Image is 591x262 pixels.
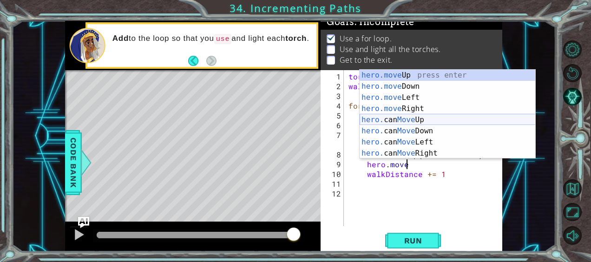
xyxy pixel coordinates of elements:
[563,64,581,82] button: Restart Level
[206,56,217,66] button: Next
[563,179,581,197] button: Back to Map
[322,179,344,189] div: 11
[355,16,414,27] span: : Incomplete
[112,34,129,43] strong: Add
[188,56,206,66] button: Back
[565,177,591,200] a: Back to Map
[322,150,344,159] div: 8
[66,134,81,191] span: Code Bank
[322,72,344,81] div: 1
[340,55,393,65] p: Get to the exit.
[322,101,344,111] div: 4
[563,203,581,221] button: Maximize Browser
[322,130,344,150] div: 7
[327,16,414,28] span: Goals
[322,189,344,198] div: 12
[563,226,581,244] button: Mute
[563,40,581,59] button: Level Options
[78,217,89,228] button: Ask AI
[395,236,432,245] span: Run
[214,34,232,44] code: use
[385,231,441,249] button: Shift+Enter: Run current code.
[322,81,344,91] div: 2
[285,34,307,43] strong: torch
[322,159,344,169] div: 9
[563,87,581,105] button: AI Hint
[322,111,344,120] div: 5
[340,33,392,44] p: Use a for loop.
[70,226,88,245] button: Ctrl + P: Play
[322,169,344,179] div: 10
[340,44,441,54] p: Use and light all the torches.
[112,33,310,44] p: to the loop so that you and light each .
[322,91,344,101] div: 3
[327,33,336,41] img: Check mark for checkbox
[322,120,344,130] div: 6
